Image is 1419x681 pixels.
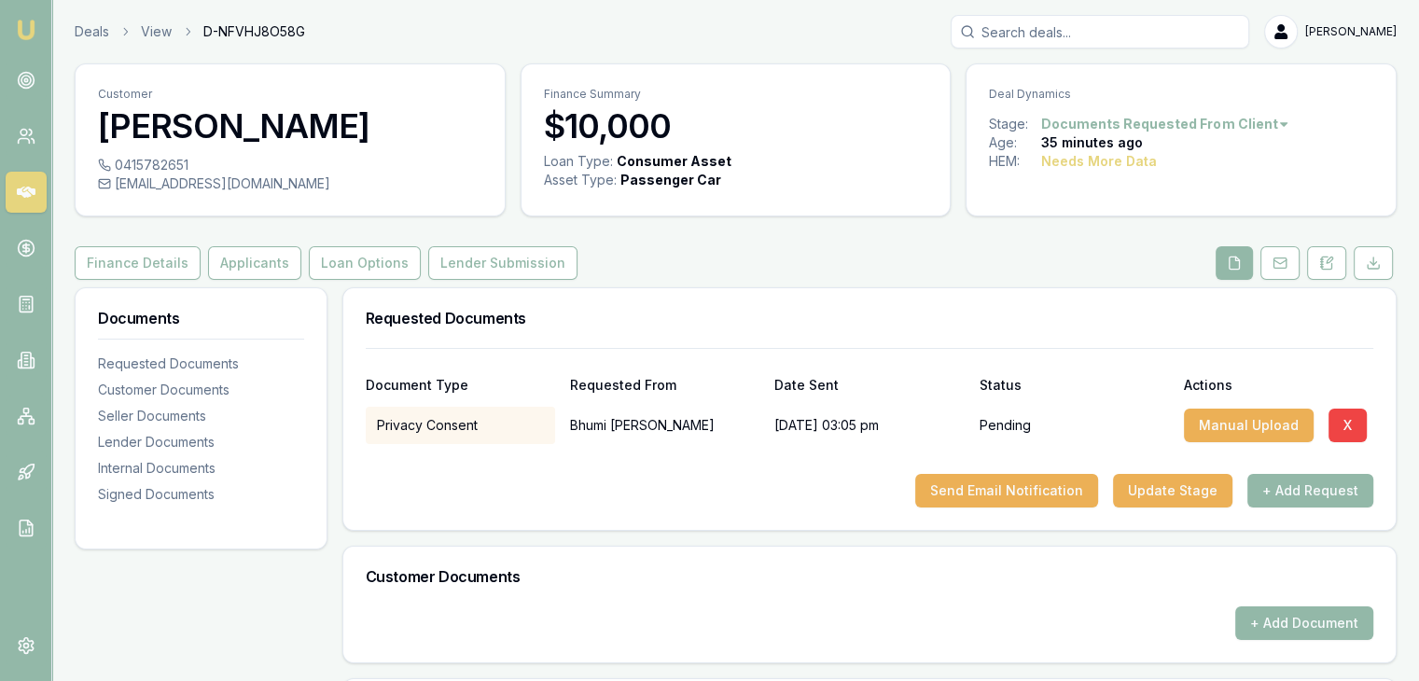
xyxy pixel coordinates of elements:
button: Lender Submission [428,246,577,280]
h3: Requested Documents [366,311,1373,326]
div: [DATE] 03:05 pm [774,407,964,444]
div: Loan Type: [544,152,613,171]
h3: Customer Documents [366,569,1373,584]
input: Search deals [951,15,1249,49]
div: Age: [989,133,1041,152]
button: Applicants [208,246,301,280]
div: Seller Documents [98,407,304,425]
div: Internal Documents [98,459,304,478]
a: Lender Submission [424,246,581,280]
a: View [141,22,172,41]
div: Needs More Data [1041,152,1157,171]
div: Document Type [366,379,555,392]
span: D-NFVHJ8O58G [203,22,305,41]
div: Lender Documents [98,433,304,452]
div: Customer Documents [98,381,304,399]
a: Deals [75,22,109,41]
button: Finance Details [75,246,201,280]
button: Send Email Notification [915,474,1098,507]
div: Asset Type : [544,171,617,189]
div: Consumer Asset [617,152,731,171]
div: Status [979,379,1168,392]
img: emu-icon-u.png [15,19,37,41]
a: Applicants [204,246,305,280]
a: Finance Details [75,246,204,280]
button: + Add Document [1235,606,1373,640]
button: Loan Options [309,246,421,280]
div: Signed Documents [98,485,304,504]
button: Update Stage [1113,474,1232,507]
h3: $10,000 [544,107,928,145]
div: Privacy Consent [366,407,555,444]
p: Finance Summary [544,87,928,102]
button: X [1329,409,1367,442]
button: Documents Requested From Client [1041,115,1290,133]
div: Stage: [989,115,1041,133]
div: HEM: [989,152,1041,171]
h3: Documents [98,311,304,326]
div: Actions [1184,379,1373,392]
p: Pending [979,416,1030,435]
button: + Add Request [1247,474,1373,507]
div: Passenger Car [620,171,721,189]
nav: breadcrumb [75,22,305,41]
h3: [PERSON_NAME] [98,107,482,145]
button: Manual Upload [1184,409,1314,442]
p: Customer [98,87,482,102]
div: 35 minutes ago [1041,133,1143,152]
p: Deal Dynamics [989,87,1373,102]
div: Requested Documents [98,354,304,373]
span: [PERSON_NAME] [1305,24,1397,39]
div: [EMAIL_ADDRESS][DOMAIN_NAME] [98,174,482,193]
div: Requested From [570,379,759,392]
a: Loan Options [305,246,424,280]
div: Date Sent [774,379,964,392]
div: 0415782651 [98,156,482,174]
p: Bhumi [PERSON_NAME] [570,407,759,444]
